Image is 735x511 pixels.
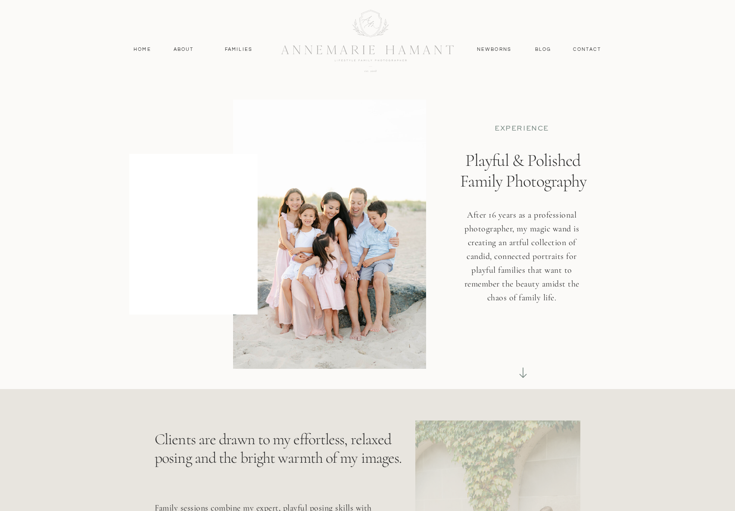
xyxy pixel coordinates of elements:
a: Home [130,46,155,53]
h1: Playful & Polished Family Photography [453,150,593,228]
p: EXPERIENCE [469,124,575,133]
a: Families [219,46,258,53]
h3: After 16 years as a professional photographer, my magic wand is creating an artful collection of ... [458,208,585,319]
a: contact [568,46,606,53]
a: About [171,46,196,53]
a: Blog [533,46,553,53]
p: Clients are drawn to my effortless, relaxed posing and the bright warmth of my images. [155,430,405,491]
a: Newborns [473,46,515,53]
